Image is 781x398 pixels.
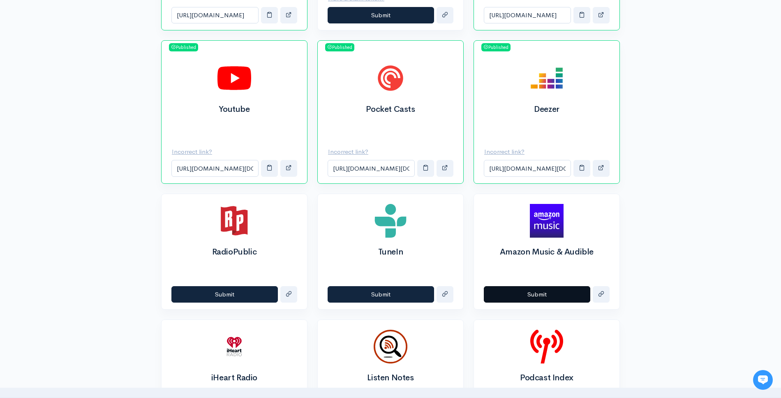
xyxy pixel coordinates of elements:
[328,105,453,114] h2: Pocket Casts
[328,148,368,155] u: Incorrect link?
[328,286,434,303] button: Submit
[484,148,525,155] u: Incorrect link?
[125,273,143,296] button: />GIF
[217,61,251,95] img: Youtube logo
[753,370,773,390] iframe: gist-messenger-bubble-iframe
[171,160,259,177] input: Youtube link
[171,286,278,303] button: Submit
[328,373,453,382] h2: Listen Notes
[328,160,415,177] input: Pocket Casts link
[33,51,107,59] h4: Typically replies in a few hours .
[217,330,251,363] img: iHeart Radio logo
[374,330,407,363] img: Listen Notes logo
[128,281,139,288] g: />
[325,43,354,51] span: Published
[484,373,610,382] h2: Podcast Index
[530,330,564,363] img: Podcast Index logo
[171,7,259,24] input: RSS Feed link
[25,26,154,43] h2: Just let us know if you need anything and we'll be happy to help! 🙂
[328,7,434,24] button: Submit
[484,248,610,257] h2: Amazon Music & Audible
[328,248,453,257] h2: TuneIn
[172,148,212,155] u: Incorrect link?
[171,373,297,382] h2: iHeart Radio
[171,105,297,114] h2: Youtube
[484,286,590,303] button: Submit
[217,204,251,238] img: RadioPublic logo
[131,282,137,287] tspan: GIF
[374,61,407,95] img: Pocket Casts logo
[484,7,571,24] input: Spotify Podcasts link
[484,105,610,114] h2: Deezer
[374,204,407,238] img: TuneIn logo
[328,143,374,160] button: Incorrect link?
[171,248,297,257] h2: RadioPublic
[25,10,154,22] h1: ZenCast
[484,160,571,177] input: Deezer link
[171,143,217,160] button: Incorrect link?
[484,143,530,160] button: Incorrect link?
[530,204,564,238] img: Amazon Music & Audible logo
[530,61,564,95] img: Deezer logo
[169,43,198,51] span: Published
[481,43,511,51] span: Published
